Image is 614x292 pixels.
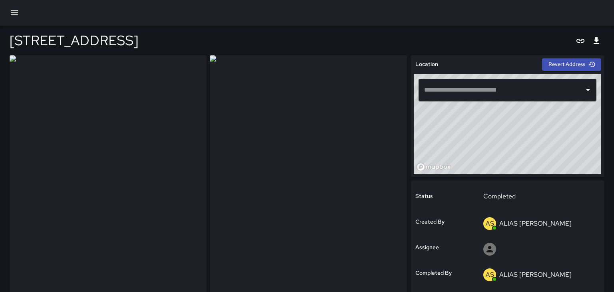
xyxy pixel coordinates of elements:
[415,218,445,226] h6: Created By
[486,219,494,228] p: AS
[486,270,494,280] p: AS
[415,243,439,252] h6: Assignee
[415,60,438,69] h6: Location
[499,219,572,228] p: ALIAS [PERSON_NAME]
[499,270,572,279] p: ALIAS [PERSON_NAME]
[415,192,433,201] h6: Status
[10,32,138,49] h4: [STREET_ADDRESS]
[582,84,594,96] button: Open
[415,269,452,278] h6: Completed By
[588,33,604,49] button: Export
[483,192,594,201] p: Completed
[542,58,601,71] button: Revert Address
[572,33,588,49] button: Copy link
